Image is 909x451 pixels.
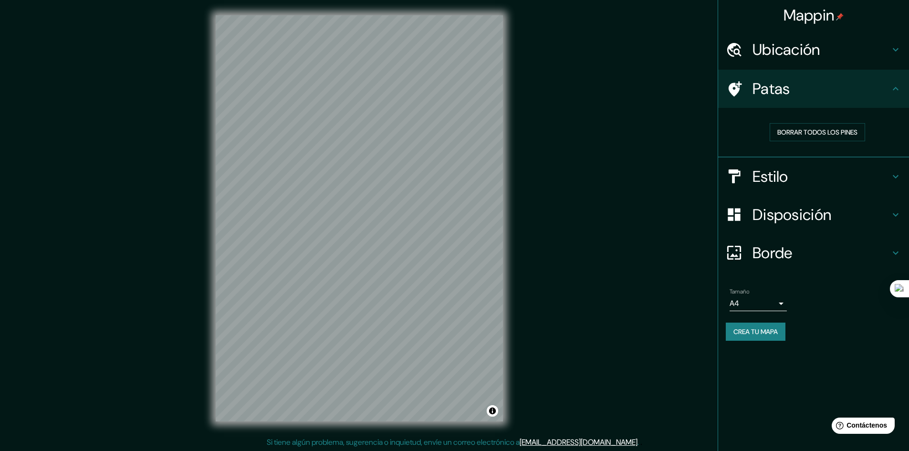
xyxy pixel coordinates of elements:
[752,40,820,60] font: Ubicación
[639,437,640,447] font: .
[487,405,498,417] button: Activar o desactivar atribución
[752,79,790,99] font: Patas
[718,196,909,234] div: Disposición
[752,167,788,187] font: Estilo
[718,70,909,108] div: Patas
[752,243,793,263] font: Borde
[770,123,865,141] button: Borrar todos los pines
[718,234,909,272] div: Borde
[733,327,778,336] font: Crea tu mapa
[637,437,639,447] font: .
[718,157,909,196] div: Estilo
[520,437,637,447] a: [EMAIL_ADDRESS][DOMAIN_NAME]
[640,437,642,447] font: .
[784,5,835,25] font: Mappin
[718,31,909,69] div: Ubicación
[777,128,857,136] font: Borrar todos los pines
[730,298,739,308] font: A4
[726,323,785,341] button: Crea tu mapa
[752,205,831,225] font: Disposición
[267,437,520,447] font: Si tiene algún problema, sugerencia o inquietud, envíe un correo electrónico a
[824,414,899,441] iframe: Lanzador de widgets de ayuda
[730,296,787,311] div: A4
[836,13,844,21] img: pin-icon.png
[216,15,503,421] canvas: Mapa
[730,288,749,295] font: Tamaño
